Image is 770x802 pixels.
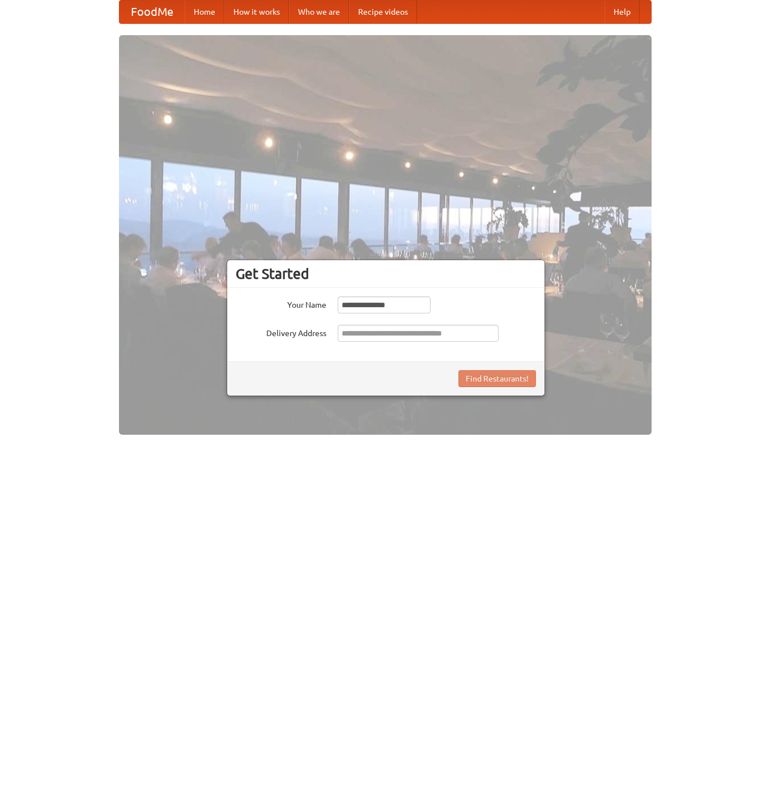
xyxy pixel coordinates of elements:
[236,325,326,339] label: Delivery Address
[349,1,417,23] a: Recipe videos
[289,1,349,23] a: Who we are
[224,1,289,23] a: How it works
[458,370,536,387] button: Find Restaurants!
[236,296,326,311] label: Your Name
[236,265,536,282] h3: Get Started
[185,1,224,23] a: Home
[120,1,185,23] a: FoodMe
[605,1,640,23] a: Help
